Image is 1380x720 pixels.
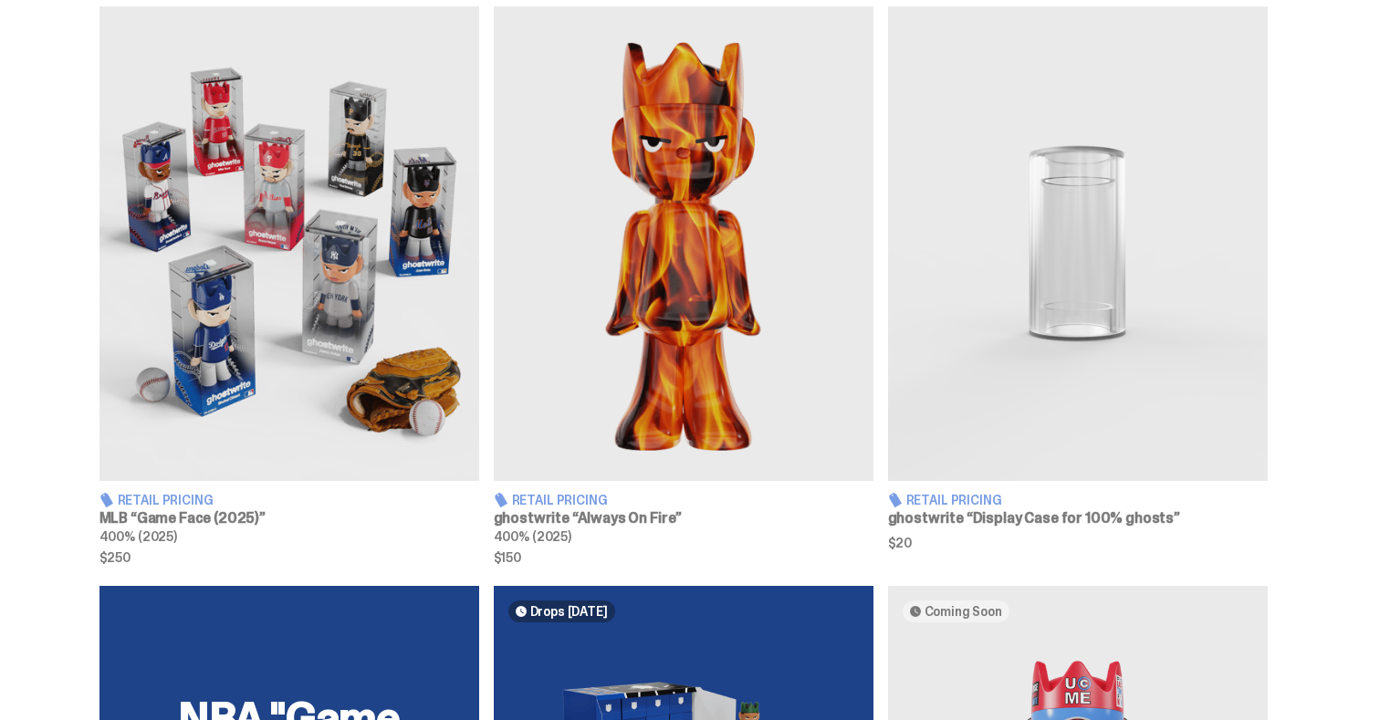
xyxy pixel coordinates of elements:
[494,511,873,526] h3: ghostwrite “Always On Fire”
[888,6,1268,481] img: Display Case for 100% ghosts
[494,6,873,564] a: Always On Fire Retail Pricing
[494,528,571,545] span: 400% (2025)
[888,511,1268,526] h3: ghostwrite “Display Case for 100% ghosts”
[99,6,479,481] img: Game Face (2025)
[530,604,608,619] span: Drops [DATE]
[99,6,479,564] a: Game Face (2025) Retail Pricing
[512,494,608,506] span: Retail Pricing
[494,551,873,564] span: $150
[118,494,214,506] span: Retail Pricing
[906,494,1002,506] span: Retail Pricing
[99,528,177,545] span: 400% (2025)
[925,604,1002,619] span: Coming Soon
[888,537,1268,549] span: $20
[888,6,1268,564] a: Display Case for 100% ghosts Retail Pricing
[99,551,479,564] span: $250
[494,6,873,481] img: Always On Fire
[99,511,479,526] h3: MLB “Game Face (2025)”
